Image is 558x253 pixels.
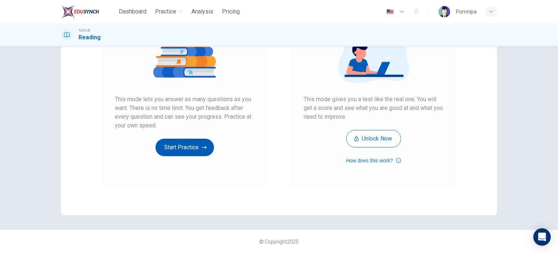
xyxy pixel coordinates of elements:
[116,5,149,18] button: Dashboard
[219,5,243,18] button: Pricing
[115,95,254,130] span: This mode lets you answer as many questions as you want. There is no time limit. You get feedback...
[346,156,401,165] button: How does this work?
[385,9,395,15] img: en
[152,5,186,18] button: Practice
[61,4,99,19] img: EduSynch logo
[438,6,450,17] img: Profile picture
[346,130,401,147] button: Unlock Now
[533,228,551,246] div: Open Intercom Messenger
[456,7,477,16] div: Pornnipa
[61,4,116,19] a: EduSynch logo
[78,28,90,33] span: TOEFL®
[119,7,146,16] span: Dashboard
[304,95,443,121] span: This mode gives you a test like the real one. You will get a score and see what you are good at a...
[155,139,214,156] button: Start Practice
[189,5,216,18] button: Analysis
[259,239,299,245] span: © Copyright 2025
[222,7,240,16] span: Pricing
[191,7,213,16] span: Analysis
[155,7,176,16] span: Practice
[78,33,101,42] h1: Reading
